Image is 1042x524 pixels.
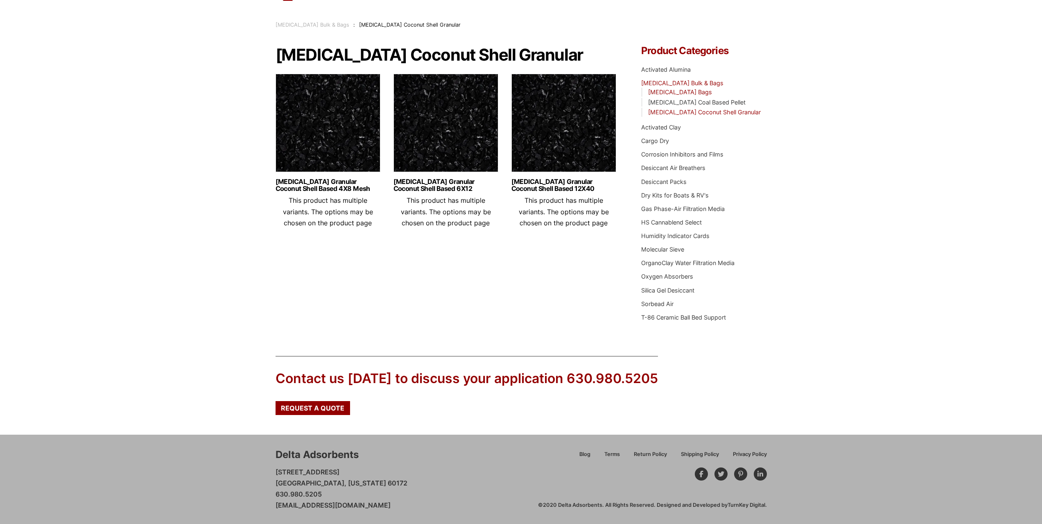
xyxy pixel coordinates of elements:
a: [MEDICAL_DATA] Granular Coconut Shell Based 4X8 Mesh [276,178,380,192]
a: [MEDICAL_DATA] Bags [648,88,712,95]
span: Blog [579,452,590,457]
span: This product has multiple variants. The options may be chosen on the product page [519,196,609,227]
a: [EMAIL_ADDRESS][DOMAIN_NAME] [276,501,391,509]
span: Terms [604,452,620,457]
span: Return Policy [634,452,667,457]
span: Privacy Policy [733,452,767,457]
img: Activated Carbon Mesh Granular [393,74,498,176]
a: Activated Clay [641,124,681,131]
a: T-86 Ceramic Ball Bed Support [641,314,726,321]
a: Blog [572,450,597,464]
a: Dry Kits for Boats & RV's [641,192,709,199]
a: Shipping Policy [674,450,726,464]
a: TurnKey Digital [728,502,765,508]
a: [MEDICAL_DATA] Bulk & Bags [276,22,349,28]
a: [MEDICAL_DATA] Granular Coconut Shell Based 6X12 [393,178,498,192]
h4: Product Categories [641,46,766,56]
h1: [MEDICAL_DATA] Coconut Shell Granular [276,46,617,64]
span: [MEDICAL_DATA] Coconut Shell Granular [359,22,461,28]
a: Request a Quote [276,401,350,415]
p: [STREET_ADDRESS] [GEOGRAPHIC_DATA], [US_STATE] 60172 630.980.5205 [276,467,407,511]
a: Desiccant Air Breathers [641,164,705,171]
a: Corrosion Inhibitors and Films [641,151,723,158]
a: Return Policy [627,450,674,464]
div: Delta Adsorbents [276,448,359,462]
span: This product has multiple variants. The options may be chosen on the product page [283,196,373,227]
a: Sorbead Air [641,300,674,307]
a: Humidity Indicator Cards [641,232,710,239]
a: [MEDICAL_DATA] Bulk & Bags [641,79,723,86]
a: HS Cannablend Select [641,219,702,226]
img: Activated Carbon Mesh Granular [511,74,616,176]
a: [MEDICAL_DATA] Granular Coconut Shell Based 12X40 [511,178,616,192]
span: This product has multiple variants. The options may be chosen on the product page [401,196,491,227]
span: : [353,22,355,28]
a: [MEDICAL_DATA] Coconut Shell Granular [648,109,761,116]
a: Cargo Dry [641,137,669,144]
a: Activated Alumina [641,66,691,73]
span: Shipping Policy [681,452,719,457]
a: OrganoClay Water Filtration Media [641,259,735,266]
a: Oxygen Absorbers [641,273,693,280]
a: Privacy Policy [726,450,767,464]
div: ©2020 Delta Adsorbents. All Rights Reserved. Designed and Developed by . [538,501,767,509]
img: Activated Carbon Mesh Granular [276,74,380,176]
span: Request a Quote [281,405,344,411]
a: [MEDICAL_DATA] Coal Based Pellet [648,99,746,106]
div: Contact us [DATE] to discuss your application 630.980.5205 [276,370,658,388]
a: Desiccant Packs [641,178,687,185]
a: Molecular Sieve [641,246,684,253]
a: Silica Gel Desiccant [641,287,694,294]
a: Gas Phase-Air Filtration Media [641,205,725,212]
a: Terms [597,450,627,464]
